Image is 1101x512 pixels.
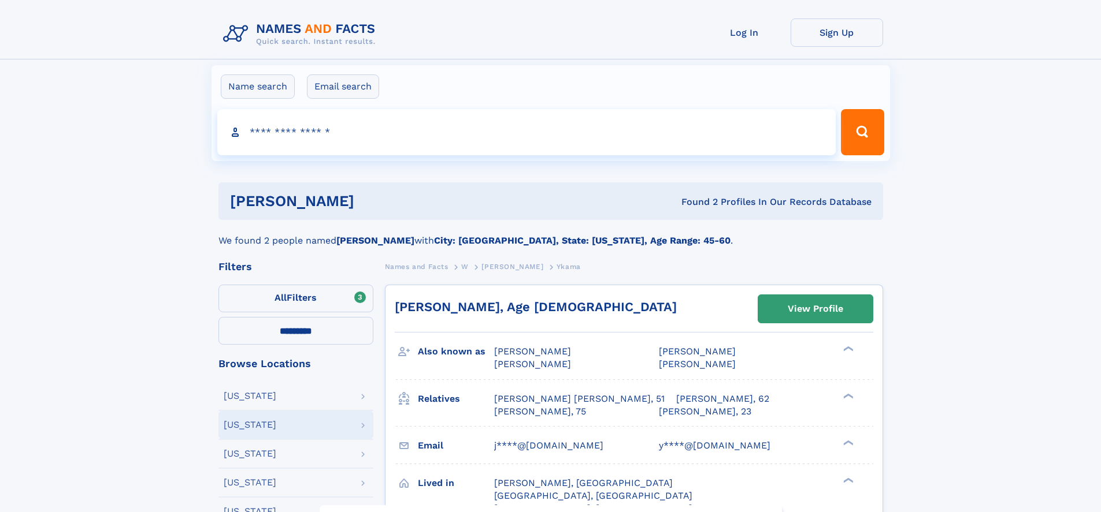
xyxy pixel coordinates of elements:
a: W [461,259,469,274]
div: [US_STATE] [224,449,276,458]
label: Filters [218,285,373,312]
b: [PERSON_NAME] [336,235,414,246]
span: [PERSON_NAME] [494,358,571,369]
a: [PERSON_NAME] [481,259,543,274]
span: All [275,292,287,303]
div: We found 2 people named with . [218,220,883,248]
span: Ykama [557,263,581,271]
label: Email search [307,74,379,99]
div: Found 2 Profiles In Our Records Database [518,196,872,208]
a: [PERSON_NAME], 23 [659,405,751,418]
div: [US_STATE] [224,391,276,401]
h1: [PERSON_NAME] [230,194,518,208]
span: [PERSON_NAME] [494,346,571,357]
button: Search Button [841,109,884,155]
a: [PERSON_NAME] [PERSON_NAME], 51 [494,393,665,405]
h3: Relatives [418,389,494,409]
div: ❯ [840,345,854,353]
a: [PERSON_NAME], 62 [676,393,769,405]
div: Filters [218,261,373,272]
div: ❯ [840,392,854,399]
a: [PERSON_NAME], 75 [494,405,586,418]
div: ❯ [840,439,854,446]
div: ❯ [840,476,854,484]
span: [PERSON_NAME], [GEOGRAPHIC_DATA] [494,477,673,488]
a: Names and Facts [385,259,448,274]
label: Name search [221,74,295,99]
span: [GEOGRAPHIC_DATA], [GEOGRAPHIC_DATA] [494,490,692,501]
a: [PERSON_NAME], Age [DEMOGRAPHIC_DATA] [395,300,677,314]
div: [US_STATE] [224,420,276,429]
span: [PERSON_NAME] [659,346,736,357]
h3: Lived in [418,473,494,493]
div: Browse Locations [218,358,373,369]
a: Log In [698,18,791,47]
span: W [461,263,469,271]
div: View Profile [788,296,843,322]
h3: Email [418,436,494,455]
h3: Also known as [418,342,494,361]
a: Sign Up [791,18,883,47]
input: search input [217,109,836,155]
b: City: [GEOGRAPHIC_DATA], State: [US_STATE], Age Range: 45-60 [434,235,731,246]
span: [PERSON_NAME] [659,358,736,369]
span: [PERSON_NAME] [481,263,543,271]
a: View Profile [758,295,873,323]
img: Logo Names and Facts [218,18,385,50]
div: [US_STATE] [224,478,276,487]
